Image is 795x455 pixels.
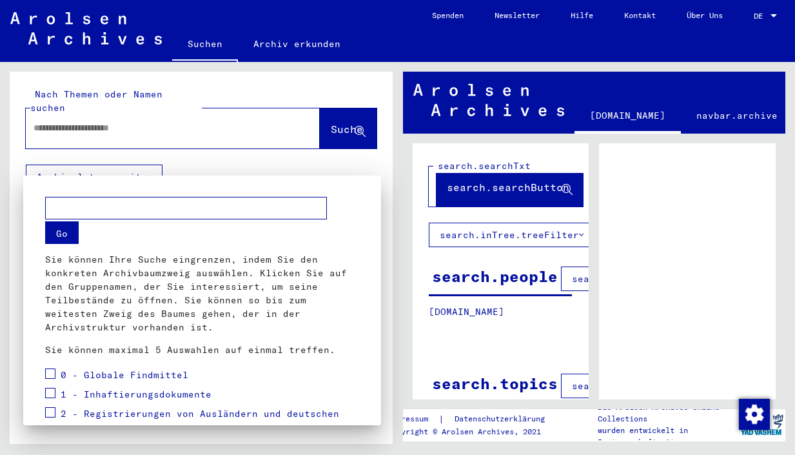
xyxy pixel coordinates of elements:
[61,389,211,400] span: 1 - Inhaftierungsdokumente
[45,408,339,450] span: 2 - Registrierungen von Ausländern und deutschen Verfolgten durch öffentliche Einrichtungen, Vers...
[45,343,359,357] p: Sie können maximal 5 Auswahlen auf einmal treffen.
[45,253,359,334] p: Sie können Ihre Suche eingrenzen, indem Sie den konkreten Archivbaumzweig auswählen. Klicken Sie ...
[738,398,769,429] div: Zustimmung ändern
[61,369,188,381] span: 0 - Globale Findmittel
[739,399,770,430] img: Zustimmung ändern
[45,221,79,244] button: Go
